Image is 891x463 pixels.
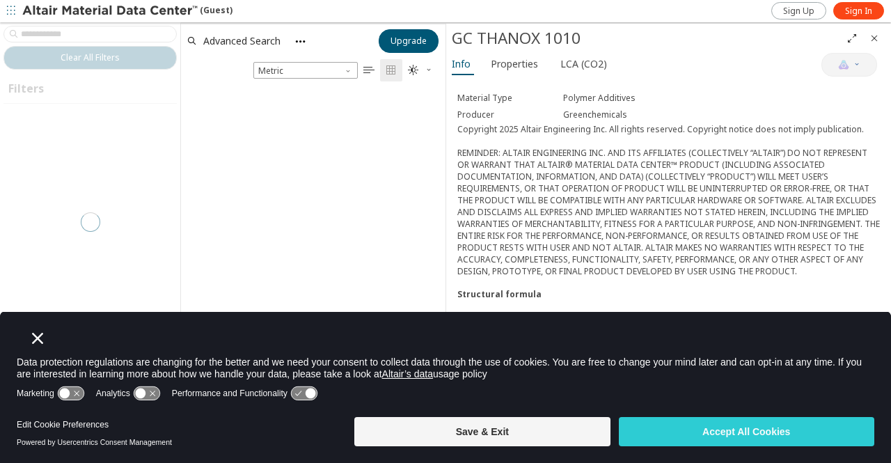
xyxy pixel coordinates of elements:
button: Table View [358,59,380,81]
button: AI Copilot [821,53,877,77]
div: Material Type [457,93,563,104]
div: (Guest) [22,4,232,18]
div: Producer [457,109,563,120]
button: Full Screen [841,27,863,49]
span: Sign In [845,6,872,17]
div: Polymer Additives [563,93,880,104]
a: Sign Up [771,2,826,19]
div: Unit System [253,62,358,79]
a: Sign In [833,2,884,19]
span: LCA (CO2) [560,53,607,75]
span: Upgrade [391,36,427,47]
div: Greenchemicals [563,109,880,120]
span: Properties [491,53,538,75]
i:  [386,65,397,76]
div: Copyright 2025 Altair Engineering Inc. All rights reserved. Copyright notice does not imply publi... [457,123,880,277]
button: Close [863,27,885,49]
span: Advanced Search [203,36,281,46]
button: Theme [402,59,439,81]
button: Upgrade [379,29,439,53]
i:  [363,65,374,76]
button: Tile View [380,59,402,81]
span: Info [452,53,471,75]
span: Metric [253,62,358,79]
div: GC THANOX 1010 [452,27,841,49]
i:  [408,65,419,76]
img: Altair Material Data Center [22,4,200,18]
div: Structural formula [457,288,880,300]
span: Sign Up [783,6,814,17]
img: AI Copilot [838,59,849,70]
